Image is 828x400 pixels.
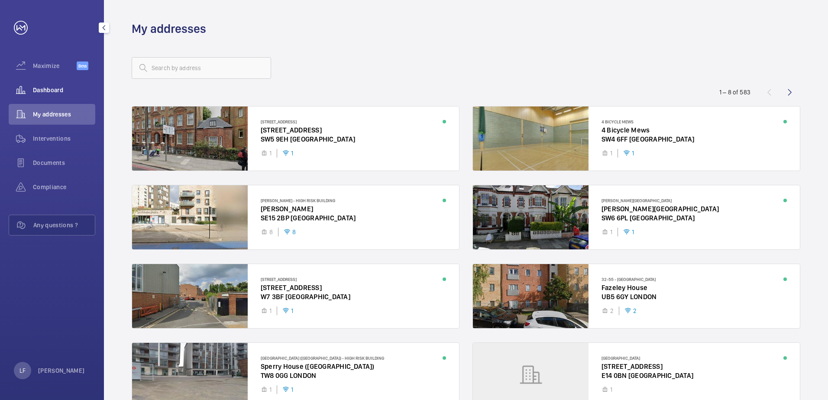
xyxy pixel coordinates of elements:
div: 1 – 8 of 583 [719,88,750,97]
input: Search by address [132,57,271,79]
p: [PERSON_NAME] [38,366,85,375]
span: Dashboard [33,86,95,94]
span: Maximize [33,61,77,70]
span: Interventions [33,134,95,143]
span: My addresses [33,110,95,119]
span: Compliance [33,183,95,191]
p: LF [19,366,26,375]
span: Documents [33,158,95,167]
span: Beta [77,61,88,70]
span: Any questions ? [33,221,95,229]
h1: My addresses [132,21,206,37]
